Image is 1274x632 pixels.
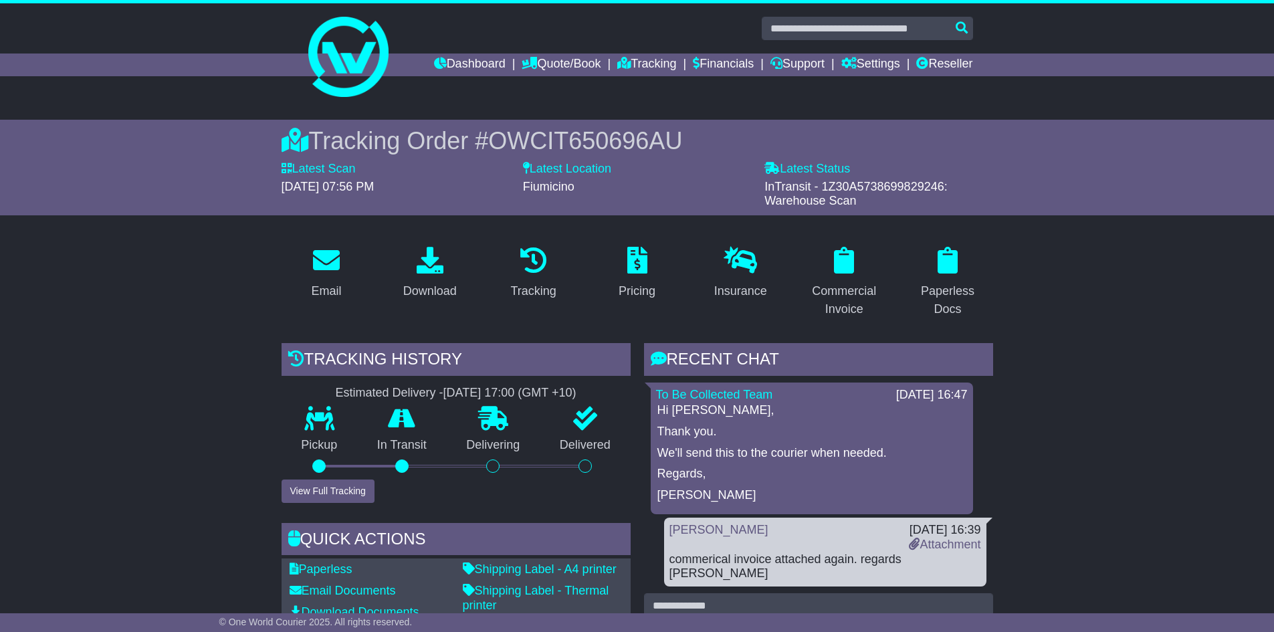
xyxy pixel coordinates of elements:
[282,126,993,155] div: Tracking Order #
[463,584,609,612] a: Shipping Label - Thermal printer
[916,54,972,76] a: Reseller
[502,242,564,305] a: Tracking
[841,54,900,76] a: Settings
[714,282,767,300] div: Insurance
[290,562,352,576] a: Paperless
[808,282,881,318] div: Commercial Invoice
[523,162,611,177] label: Latest Location
[463,562,617,576] a: Shipping Label - A4 printer
[282,480,375,503] button: View Full Tracking
[540,438,631,453] p: Delivered
[656,388,773,401] a: To Be Collected Team
[488,127,682,154] span: OWCIT650696AU
[282,162,356,177] label: Latest Scan
[669,552,981,581] div: commerical invoice attached again. regards [PERSON_NAME]
[657,425,966,439] p: Thank you.
[395,242,465,305] a: Download
[282,343,631,379] div: Tracking history
[896,388,968,403] div: [DATE] 16:47
[903,242,993,323] a: Paperless Docs
[523,180,574,193] span: Fiumicino
[282,386,631,401] div: Estimated Delivery -
[617,54,676,76] a: Tracking
[909,523,980,538] div: [DATE] 16:39
[447,438,540,453] p: Delivering
[403,282,457,300] div: Download
[282,180,375,193] span: [DATE] 07:56 PM
[510,282,556,300] div: Tracking
[657,467,966,482] p: Regards,
[290,584,396,597] a: Email Documents
[644,343,993,379] div: RECENT CHAT
[770,54,825,76] a: Support
[302,242,350,305] a: Email
[657,488,966,503] p: [PERSON_NAME]
[357,438,447,453] p: In Transit
[619,282,655,300] div: Pricing
[311,282,341,300] div: Email
[434,54,506,76] a: Dashboard
[669,523,768,536] a: [PERSON_NAME]
[706,242,776,305] a: Insurance
[909,538,980,551] a: Attachment
[764,162,850,177] label: Latest Status
[443,386,576,401] div: [DATE] 17:00 (GMT +10)
[657,403,966,418] p: Hi [PERSON_NAME],
[610,242,664,305] a: Pricing
[912,282,984,318] div: Paperless Docs
[219,617,413,627] span: © One World Courier 2025. All rights reserved.
[799,242,889,323] a: Commercial Invoice
[693,54,754,76] a: Financials
[764,180,948,208] span: InTransit - 1Z30A5738699829246: Warehouse Scan
[282,523,631,559] div: Quick Actions
[290,605,419,619] a: Download Documents
[522,54,601,76] a: Quote/Book
[657,446,966,461] p: We'll send this to the courier when needed.
[282,438,358,453] p: Pickup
